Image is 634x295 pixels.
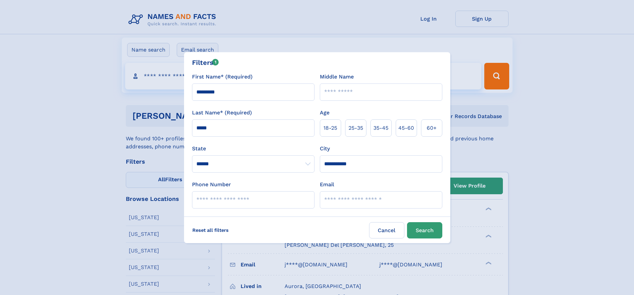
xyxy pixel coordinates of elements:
[192,145,315,153] label: State
[192,181,231,189] label: Phone Number
[373,124,388,132] span: 35‑45
[320,73,354,81] label: Middle Name
[427,124,437,132] span: 60+
[320,109,329,117] label: Age
[398,124,414,132] span: 45‑60
[348,124,363,132] span: 25‑35
[188,222,233,238] label: Reset all filters
[407,222,442,238] button: Search
[192,73,253,81] label: First Name* (Required)
[320,145,330,153] label: City
[320,181,334,189] label: Email
[369,222,404,238] label: Cancel
[192,58,219,68] div: Filters
[323,124,337,132] span: 18‑25
[192,109,252,117] label: Last Name* (Required)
